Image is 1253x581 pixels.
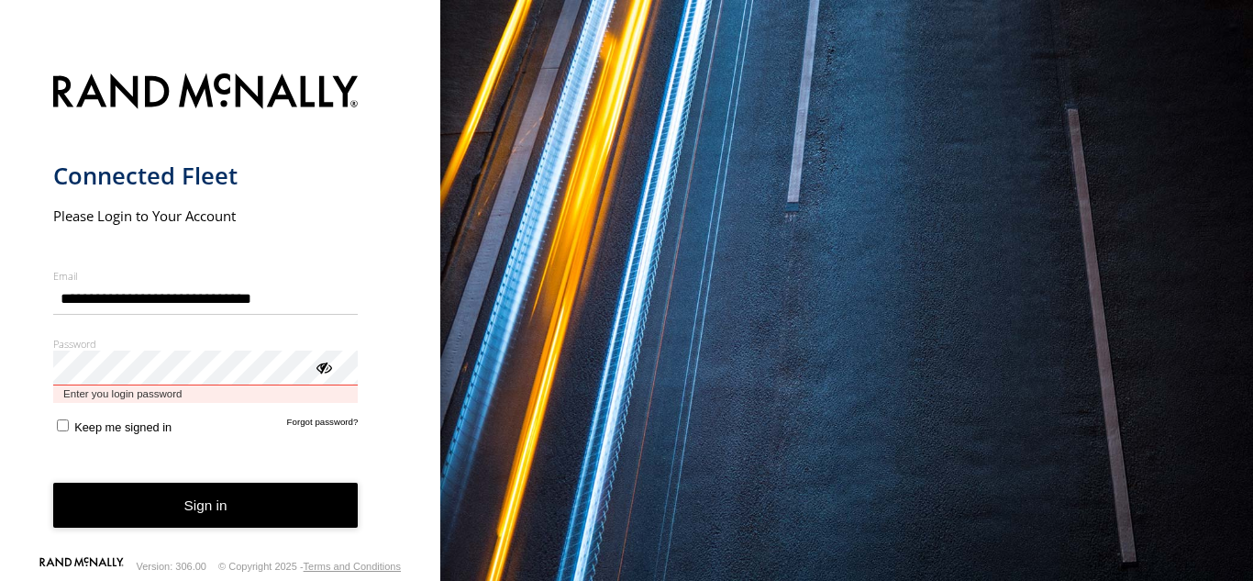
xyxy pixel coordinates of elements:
a: Visit our Website [39,557,124,575]
div: ViewPassword [314,357,332,375]
button: Sign in [53,483,359,528]
label: Password [53,337,359,351]
a: Terms and Conditions [304,561,401,572]
form: main [53,62,388,557]
h1: Connected Fleet [53,161,359,191]
a: Forgot password? [287,417,359,434]
h2: Please Login to Your Account [53,207,359,225]
input: Keep me signed in [57,419,69,431]
label: Email [53,269,359,283]
span: Enter you login password [53,385,359,403]
div: © Copyright 2025 - [218,561,401,572]
img: Rand McNally [53,70,359,117]
div: Version: 306.00 [137,561,206,572]
span: Keep me signed in [74,420,172,434]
